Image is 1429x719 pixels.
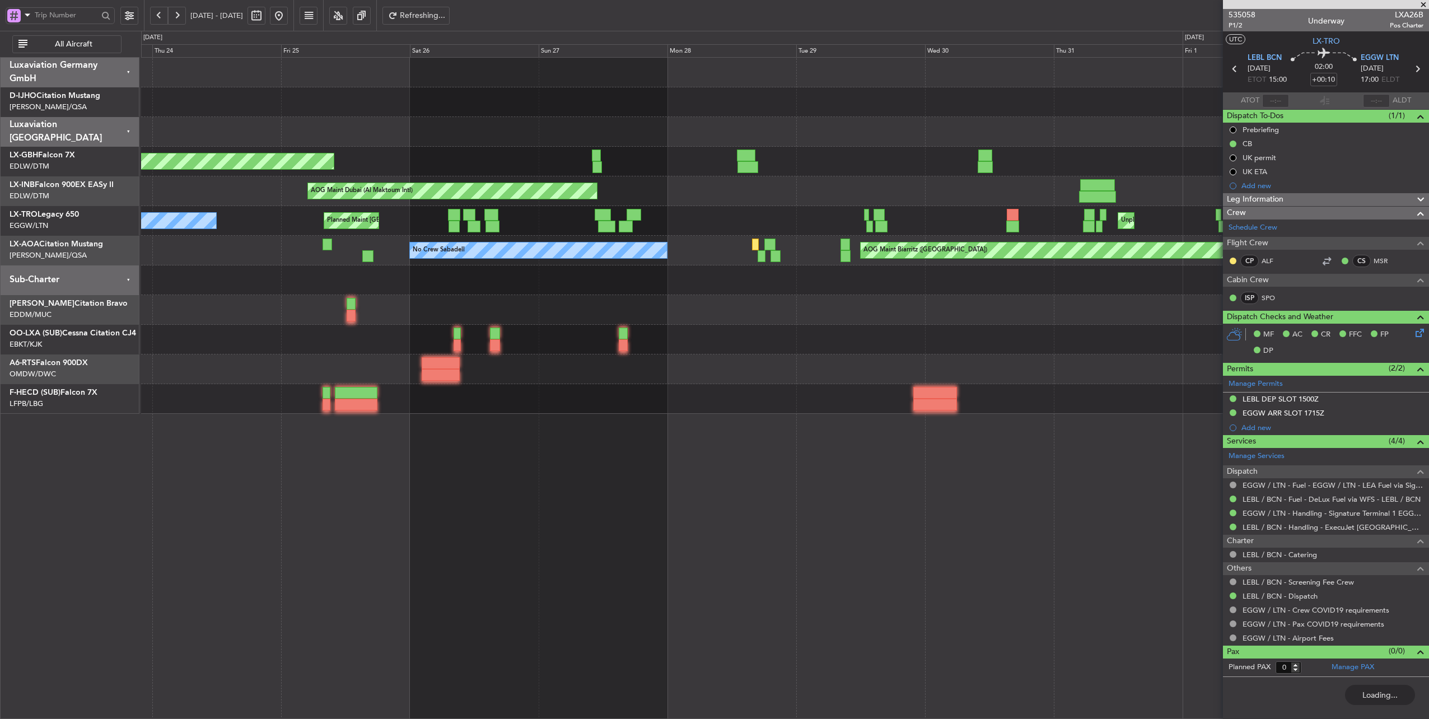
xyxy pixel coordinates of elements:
[1243,633,1334,643] a: EGGW / LTN - Airport Fees
[281,44,410,58] div: Fri 25
[1243,480,1423,490] a: EGGW / LTN - Fuel - EGGW / LTN - LEA Fuel via Signature in EGGW
[1243,577,1354,587] a: LEBL / BCN - Screening Fee Crew
[796,44,925,58] div: Tue 29
[1263,346,1273,357] span: DP
[143,33,162,43] div: [DATE]
[925,44,1054,58] div: Wed 30
[1229,21,1255,30] span: P1/2
[1361,74,1379,86] span: 17:00
[1241,95,1259,106] span: ATOT
[10,329,62,337] span: OO-LXA (SUB)
[35,7,98,24] input: Trip Number
[1269,74,1287,86] span: 15:00
[1227,535,1254,548] span: Charter
[10,389,97,396] a: F-HECD (SUB)Falcon 7X
[10,389,60,396] span: F-HECD (SUB)
[1243,494,1421,504] a: LEBL / BCN - Fuel - DeLux Fuel via WFS - LEBL / BCN
[1243,619,1384,629] a: EGGW / LTN - Pax COVID19 requirements
[1229,9,1255,21] span: 535058
[1226,34,1245,44] button: UTC
[1345,685,1415,705] div: Loading...
[30,40,118,48] span: All Aircraft
[410,44,539,58] div: Sat 26
[1248,53,1282,64] span: LEBL BCN
[1227,363,1253,376] span: Permits
[1390,9,1423,21] span: LXA26B
[1313,35,1340,47] span: LX-TRO
[1243,394,1319,404] div: LEBL DEP SLOT 1500Z
[1389,362,1405,374] span: (2/2)
[1292,329,1302,340] span: AC
[413,242,465,259] div: No Crew Sabadell
[10,359,36,367] span: A6-RTS
[1243,591,1318,601] a: LEBL / BCN - Dispatch
[1361,53,1399,64] span: EGGW LTN
[10,221,48,231] a: EGGW/LTN
[10,359,88,367] a: A6-RTSFalcon 900DX
[1227,465,1258,478] span: Dispatch
[1240,255,1259,267] div: CP
[1352,255,1371,267] div: CS
[10,399,43,409] a: LFPB/LBG
[1243,125,1279,134] div: Prebriefing
[10,92,100,100] a: D-IJHOCitation Mustang
[10,92,36,100] span: D-IJHO
[539,44,667,58] div: Sun 27
[1121,212,1305,229] div: Unplanned Maint [GEOGRAPHIC_DATA] ([GEOGRAPHIC_DATA])
[10,151,38,159] span: LX-GBH
[1332,662,1374,673] a: Manage PAX
[1243,167,1267,176] div: UK ETA
[1227,646,1239,659] span: Pax
[10,240,103,248] a: LX-AOACitation Mustang
[1361,63,1384,74] span: [DATE]
[1262,256,1287,266] a: ALF
[1380,329,1389,340] span: FP
[1321,329,1330,340] span: CR
[1381,74,1399,86] span: ELDT
[1227,311,1333,324] span: Dispatch Checks and Weather
[1389,110,1405,122] span: (1/1)
[1243,522,1423,532] a: LEBL / BCN - Handling - ExecuJet [GEOGRAPHIC_DATA] [PERSON_NAME]/BCN
[1393,95,1411,106] span: ALDT
[1390,21,1423,30] span: Pos Charter
[10,211,79,218] a: LX-TROLegacy 650
[10,191,49,201] a: EDLW/DTM
[1262,293,1287,303] a: SPO
[1248,74,1266,86] span: ETOT
[1389,435,1405,447] span: (4/4)
[1229,222,1277,234] a: Schedule Crew
[1227,274,1269,287] span: Cabin Crew
[1263,329,1274,340] span: MF
[10,339,42,349] a: EBKT/KJK
[1229,379,1283,390] a: Manage Permits
[1227,237,1268,250] span: Flight Crew
[400,12,446,20] span: Refreshing...
[311,183,413,199] div: AOG Maint Dubai (Al Maktoum Intl)
[327,212,503,229] div: Planned Maint [GEOGRAPHIC_DATA] ([GEOGRAPHIC_DATA])
[190,11,243,21] span: [DATE] - [DATE]
[1240,292,1259,304] div: ISP
[1243,550,1317,559] a: LEBL / BCN - Catering
[10,300,74,307] span: [PERSON_NAME]
[10,161,49,171] a: EDLW/DTM
[863,242,987,259] div: AOG Maint Biarritz ([GEOGRAPHIC_DATA])
[1315,62,1333,73] span: 02:00
[10,369,56,379] a: OMDW/DWC
[1374,256,1399,266] a: MSR
[12,35,122,53] button: All Aircraft
[1243,508,1423,518] a: EGGW / LTN - Handling - Signature Terminal 1 EGGW / LTN
[10,310,52,320] a: EDDM/MUC
[10,102,87,112] a: [PERSON_NAME]/QSA
[10,240,39,248] span: LX-AOA
[10,181,114,189] a: LX-INBFalcon 900EX EASy II
[1349,329,1362,340] span: FFC
[1227,207,1246,220] span: Crew
[10,211,38,218] span: LX-TRO
[10,329,136,337] a: OO-LXA (SUB)Cessna Citation CJ4
[1183,44,1311,58] div: Fri 1
[152,44,281,58] div: Thu 24
[1227,435,1256,448] span: Services
[1229,451,1285,462] a: Manage Services
[1185,33,1204,43] div: [DATE]
[1243,605,1389,615] a: EGGW / LTN - Crew COVID19 requirements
